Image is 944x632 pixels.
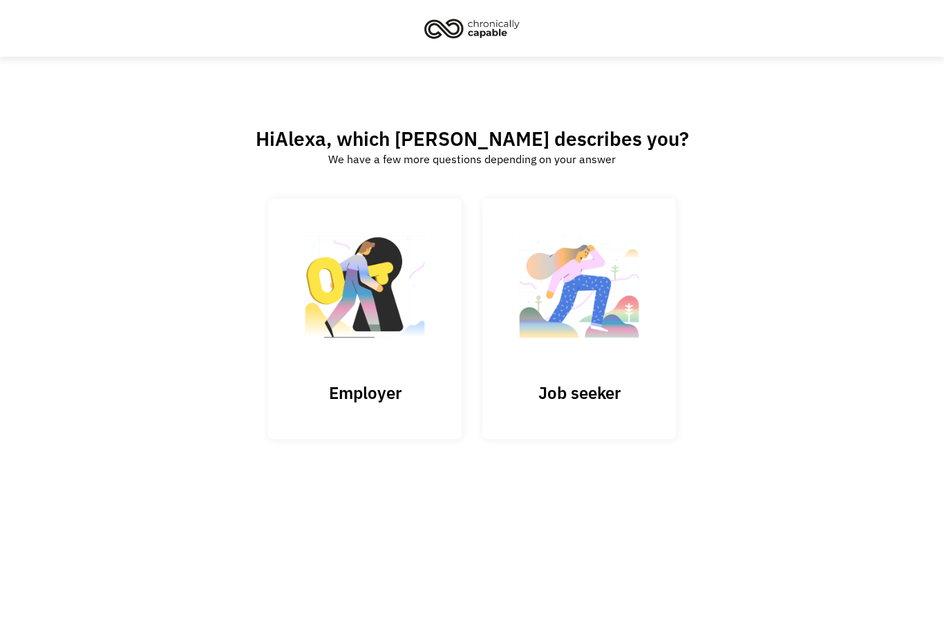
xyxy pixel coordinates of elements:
input: Submit [268,198,462,439]
h2: Hi , which [PERSON_NAME] describes you? [256,127,689,151]
a: Job seeker [482,198,676,438]
span: Alexa [275,126,326,151]
h3: Job seeker [510,382,648,403]
div: We have a few more questions depending on your answer [328,151,616,167]
img: Chronically Capable logo [420,13,524,44]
